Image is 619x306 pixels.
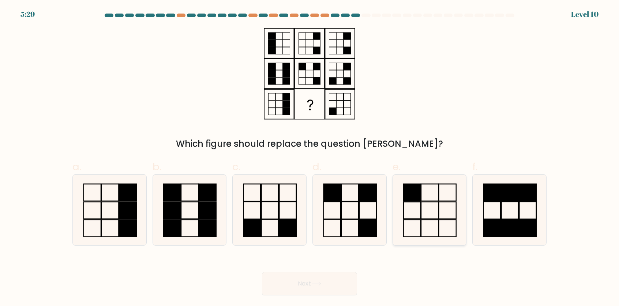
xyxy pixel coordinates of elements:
[262,272,357,295] button: Next
[472,160,477,174] span: f.
[393,160,401,174] span: e.
[312,160,321,174] span: d.
[72,160,81,174] span: a.
[77,137,542,150] div: Which figure should replace the question [PERSON_NAME]?
[20,9,35,20] div: 5:29
[232,160,240,174] span: c.
[153,160,161,174] span: b.
[571,9,599,20] div: Level 10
